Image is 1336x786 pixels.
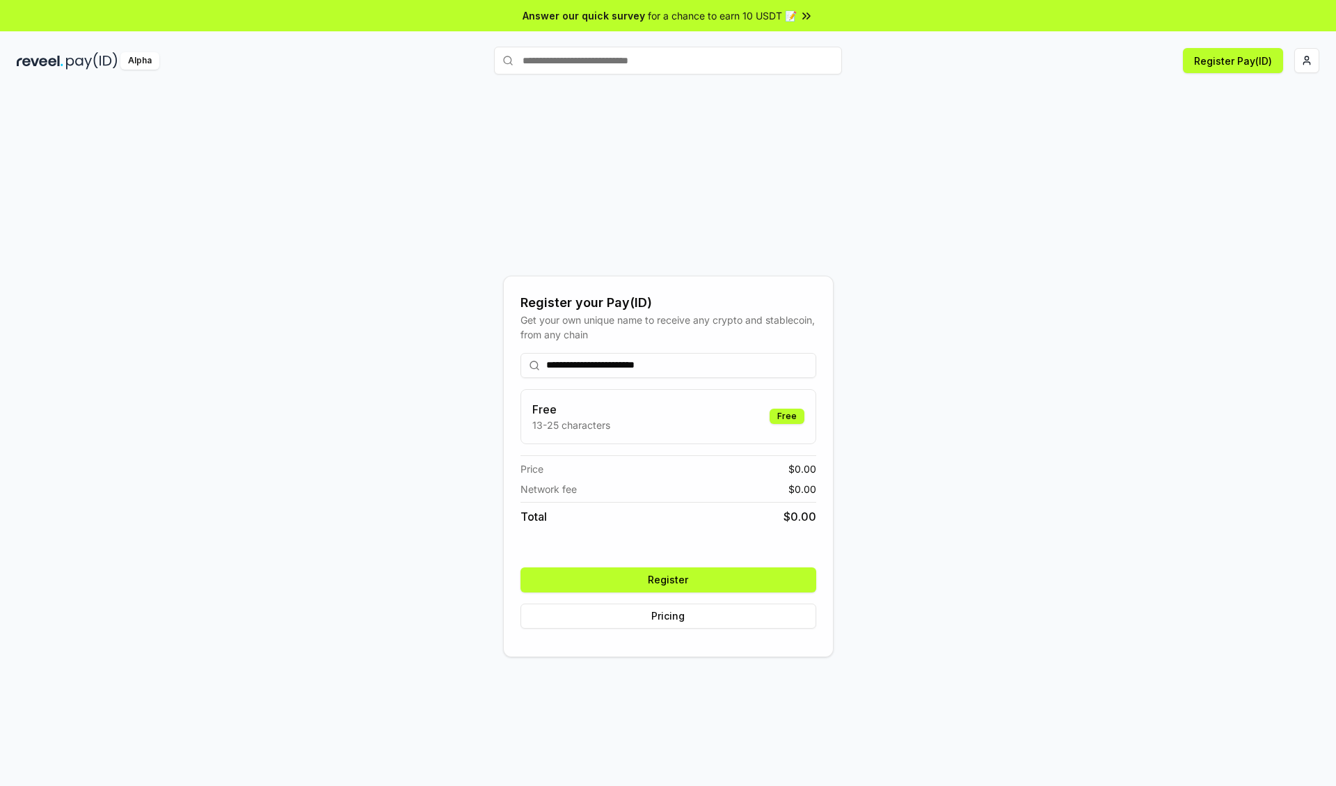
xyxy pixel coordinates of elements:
[520,313,816,342] div: Get your own unique name to receive any crypto and stablecoin, from any chain
[532,401,610,418] h3: Free
[532,418,610,432] p: 13-25 characters
[1183,48,1283,73] button: Register Pay(ID)
[520,567,816,592] button: Register
[648,8,797,23] span: for a chance to earn 10 USDT 📝
[788,482,816,496] span: $ 0.00
[523,8,645,23] span: Answer our quick survey
[770,409,804,424] div: Free
[520,508,547,525] span: Total
[520,482,577,496] span: Network fee
[66,52,118,70] img: pay_id
[520,462,543,476] span: Price
[784,508,816,525] span: $ 0.00
[120,52,159,70] div: Alpha
[17,52,63,70] img: reveel_dark
[520,604,816,629] button: Pricing
[520,293,816,313] div: Register your Pay(ID)
[788,462,816,476] span: $ 0.00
